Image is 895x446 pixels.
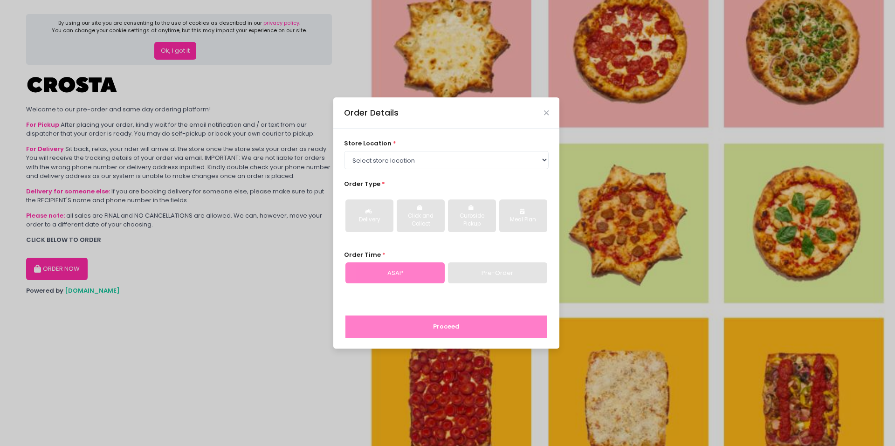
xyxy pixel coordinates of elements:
button: Proceed [345,316,547,338]
div: Delivery [352,216,387,224]
div: Meal Plan [506,216,541,224]
div: Order Details [344,107,399,119]
div: Click and Collect [403,212,438,228]
button: Delivery [345,199,393,232]
button: Curbside Pickup [448,199,496,232]
button: Click and Collect [397,199,445,232]
span: Order Type [344,179,380,188]
span: Order Time [344,250,381,259]
button: Close [544,110,549,115]
button: Meal Plan [499,199,547,232]
div: Curbside Pickup [454,212,489,228]
span: store location [344,139,392,148]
